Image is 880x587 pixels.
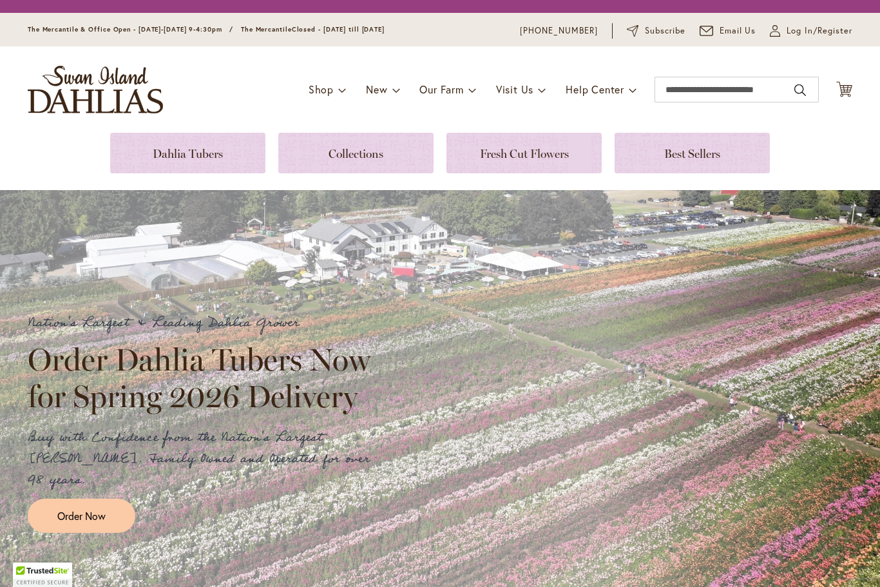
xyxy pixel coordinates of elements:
a: Subscribe [627,24,685,37]
a: store logo [28,66,163,113]
span: Subscribe [645,24,685,37]
button: Search [794,80,806,101]
h2: Order Dahlia Tubers Now for Spring 2026 Delivery [28,342,382,414]
span: Log In/Register [787,24,852,37]
a: Log In/Register [770,24,852,37]
p: Nation's Largest & Leading Dahlia Grower [28,313,382,334]
span: Our Farm [419,82,463,96]
span: Order Now [57,508,106,523]
a: Order Now [28,499,135,533]
a: [PHONE_NUMBER] [520,24,598,37]
span: Closed - [DATE] till [DATE] [292,25,385,34]
span: New [366,82,387,96]
span: The Mercantile & Office Open - [DATE]-[DATE] 9-4:30pm / The Mercantile [28,25,292,34]
span: Visit Us [496,82,533,96]
span: Email Us [720,24,756,37]
p: Buy with Confidence from the Nation's Largest [PERSON_NAME]. Family Owned and Operated for over 9... [28,427,382,491]
span: Help Center [566,82,624,96]
span: Shop [309,82,334,96]
a: Email Us [700,24,756,37]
